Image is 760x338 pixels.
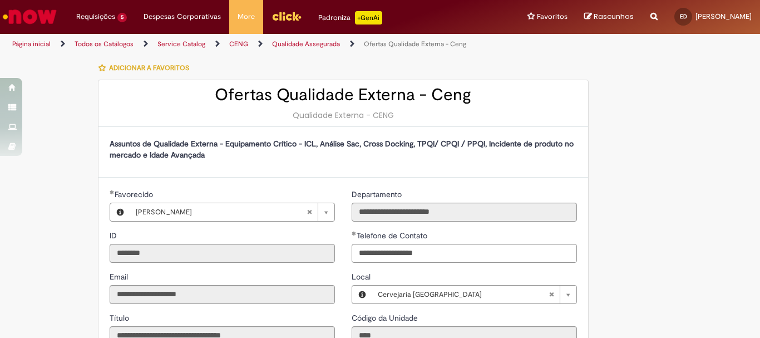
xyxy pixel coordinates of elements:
abbr: Limpar campo Favorecido [301,203,318,221]
button: Adicionar a Favoritos [98,56,195,80]
div: Qualidade Externa - CENG [110,110,577,121]
label: Somente leitura - Título [110,312,131,324]
span: Somente leitura - Email [110,272,130,282]
input: Email [110,285,335,304]
input: Telefone de Contato [352,244,577,263]
button: Local, Visualizar este registro Cervejaria Santa Catarina [352,286,372,303]
span: Somente leitura - Código da Unidade [352,313,420,323]
a: CENG [229,40,248,48]
input: ID [110,244,335,263]
span: 5 [117,13,127,22]
strong: Assuntos de Qualidade Externa - Equipamento Crítico - ICL, Análise Sac, Cross Docking, TPQI/ CPQI... [110,139,574,160]
ul: Trilhas de página [8,34,499,55]
span: ED [680,13,687,20]
button: Favorecido, Visualizar este registro Eliza Ramos Duvorak [110,203,130,221]
a: Todos os Catálogos [75,40,134,48]
label: Somente leitura - Email [110,271,130,282]
span: Telefone de Contato [357,231,430,241]
span: Somente leitura - Departamento [352,189,404,199]
span: Somente leitura - Título [110,313,131,323]
span: Local [352,272,373,282]
label: Somente leitura - ID [110,230,119,241]
img: ServiceNow [1,6,58,28]
a: Página inicial [12,40,51,48]
span: Obrigatório Preenchido [352,231,357,236]
a: Rascunhos [584,12,634,22]
img: click_logo_yellow_360x200.png [272,8,302,25]
p: +GenAi [355,11,382,25]
a: Cervejaria [GEOGRAPHIC_DATA]Limpar campo Local [372,286,576,303]
span: Obrigatório Preenchido [110,190,115,194]
input: Departamento [352,203,577,222]
a: Service Catalog [157,40,205,48]
span: Adicionar a Favoritos [109,63,189,72]
span: Favoritos [537,11,567,22]
span: Rascunhos [594,11,634,22]
span: Despesas Corporativas [144,11,221,22]
span: Requisições [76,11,115,22]
div: Padroniza [318,11,382,25]
a: Ofertas Qualidade Externa - Ceng [364,40,466,48]
a: [PERSON_NAME]Limpar campo Favorecido [130,203,334,221]
span: Somente leitura - ID [110,231,119,241]
label: Somente leitura - Departamento [352,189,404,200]
label: Somente leitura - Código da Unidade [352,312,420,324]
h2: Ofertas Qualidade Externa - Ceng [110,86,577,104]
span: More [238,11,255,22]
span: [PERSON_NAME] [695,12,752,21]
span: Necessários - Favorecido [115,189,155,199]
span: [PERSON_NAME] [136,203,307,221]
abbr: Limpar campo Local [543,286,560,303]
a: Qualidade Assegurada [272,40,340,48]
span: Cervejaria [GEOGRAPHIC_DATA] [378,286,549,303]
